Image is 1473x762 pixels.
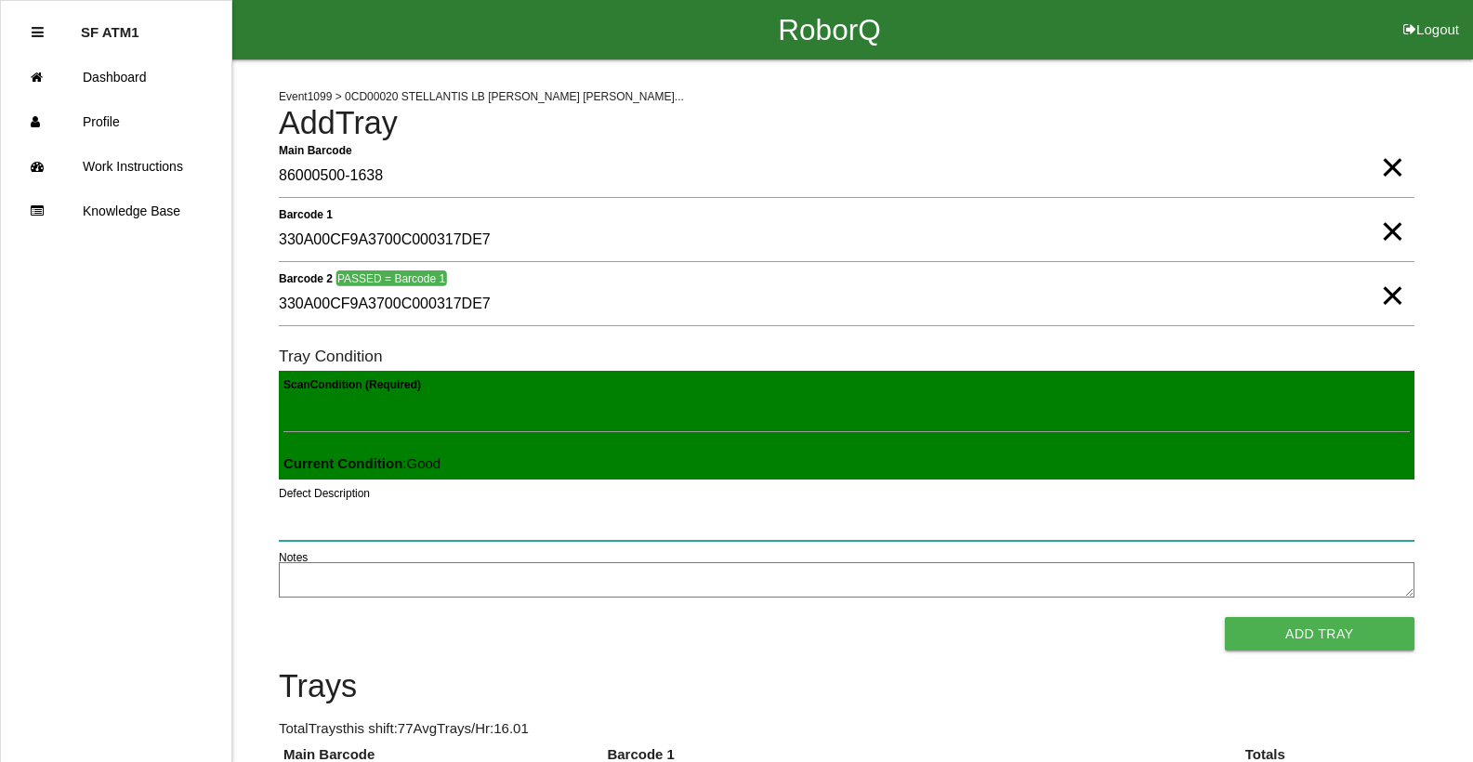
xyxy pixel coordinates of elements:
h4: Trays [279,669,1414,704]
a: Profile [1,99,231,144]
b: Main Barcode [279,143,352,156]
div: Close [32,10,44,55]
a: Knowledge Base [1,189,231,233]
span: Clear Input [1380,258,1404,296]
b: Scan Condition (Required) [283,378,421,391]
label: Defect Description [279,485,370,502]
p: Total Trays this shift: 77 Avg Trays /Hr: 16.01 [279,718,1414,740]
b: Barcode 1 [279,207,333,220]
b: Barcode 2 [279,271,333,284]
h4: Add Tray [279,106,1414,141]
b: Current Condition [283,455,402,471]
input: Required [279,155,1414,198]
button: Add Tray [1225,617,1414,650]
span: Clear Input [1380,130,1404,167]
span: Event 1099 > 0CD00020 STELLANTIS LB [PERSON_NAME] [PERSON_NAME]... [279,90,684,103]
span: : Good [283,455,441,471]
a: Work Instructions [1,144,231,189]
p: SF ATM1 [81,10,139,40]
label: Notes [279,549,308,566]
h6: Tray Condition [279,348,1414,365]
span: Clear Input [1380,194,1404,231]
a: Dashboard [1,55,231,99]
span: PASSED = Barcode 1 [335,270,446,286]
